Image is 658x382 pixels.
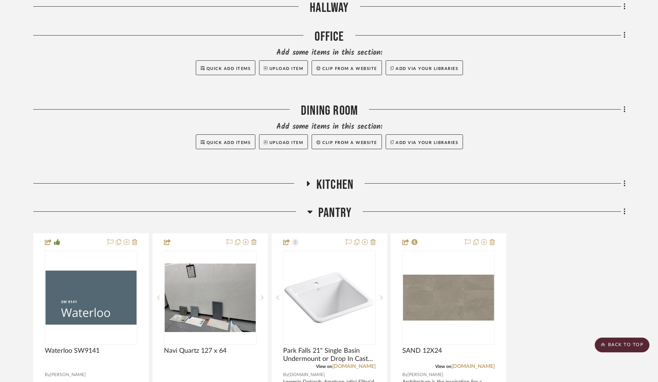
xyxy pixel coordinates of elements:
span: By [283,371,288,378]
scroll-to-top-button: BACK TO TOP [595,338,649,352]
span: Kitchen [316,177,353,193]
img: Waterloo SW9141 [46,271,137,325]
button: Quick Add Items [196,60,256,75]
span: By [45,371,50,378]
span: Waterloo SW9141 [45,347,100,355]
button: Clip from a website [312,134,382,149]
span: Quick Add Items [207,67,251,71]
button: Upload Item [259,60,308,75]
button: Upload Item [259,134,308,149]
button: Add via your libraries [386,60,463,75]
a: [DOMAIN_NAME] [451,364,495,369]
a: [DOMAIN_NAME] [332,364,376,369]
span: [DOMAIN_NAME] [288,371,325,378]
span: View on [435,364,451,369]
span: Navi Quartz 127 x 64 [164,347,226,355]
span: Pantry [318,205,352,221]
img: SAND 12X24 [403,275,494,321]
button: Add via your libraries [386,134,463,149]
span: By [402,371,407,378]
span: Park Falls 21" Single Basin Undermount or Drop In Cast Iron Utility Sink with Single Faucet Hole [283,347,376,363]
span: [PERSON_NAME] [50,371,86,378]
span: [PERSON_NAME] [407,371,443,378]
button: Clip from a website [312,60,382,75]
img: Navi Quartz 127 x 64 [165,264,256,332]
button: Quick Add Items [196,134,256,149]
span: Quick Add Items [207,141,251,145]
span: SAND 12X24 [402,347,442,355]
div: Add some items in this section: [33,122,625,132]
img: Park Falls 21" Single Basin Undermount or Drop In Cast Iron Utility Sink with Single Faucet Hole [284,252,375,343]
div: Add some items in this section: [33,48,625,58]
span: View on [316,364,332,369]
